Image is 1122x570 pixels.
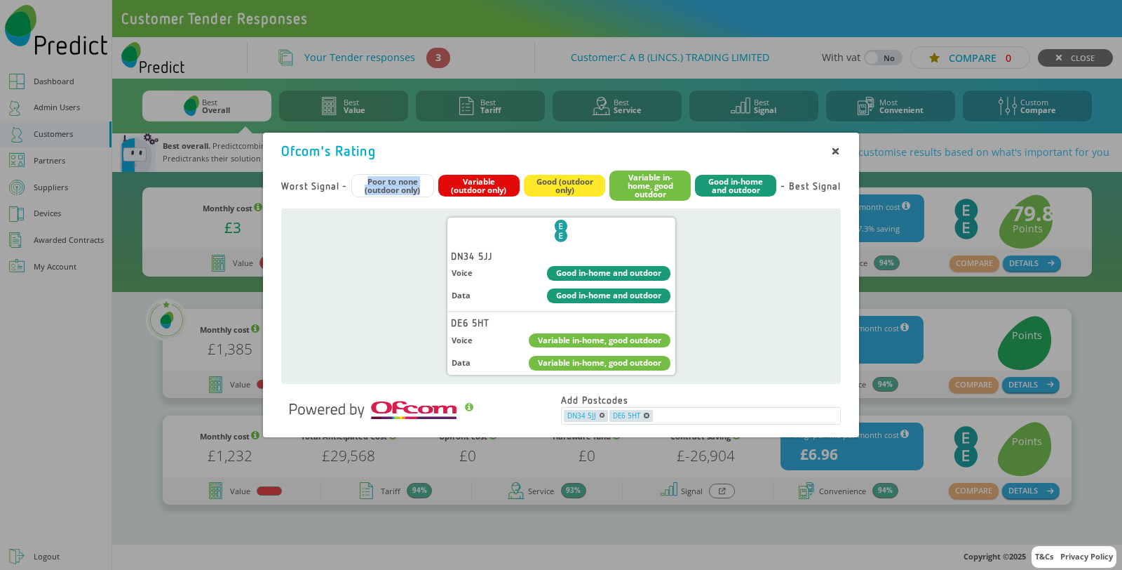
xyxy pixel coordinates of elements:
[567,410,596,423] span: DN34 5JJ
[524,175,605,197] div: Good (outdoor only)
[613,410,640,423] span: DE6 5HT
[452,333,473,348] div: Voice
[438,175,520,197] div: Variable (outdoor only)
[281,393,464,427] img: Ofcom
[452,266,473,281] div: Voice
[609,171,691,201] div: Variable in-home, good outdoor
[1060,551,1113,562] a: Privacy Policy
[452,356,471,371] div: Data
[351,174,434,197] div: Poor to none (outdoor only)
[452,289,471,303] div: Data
[780,180,841,192] div: - Best Signal
[695,175,776,197] div: Good in-home and outdoor
[447,248,675,262] div: DN34 5JJ
[547,266,670,281] div: Good in-home and outdoor
[547,289,670,303] div: Good in-home and outdoor
[529,356,670,371] div: Variable in-home, good outdoor
[447,316,675,329] div: DE6 5HT
[281,180,347,192] div: Worst Signal -
[281,143,376,159] div: Ofcom's Rating
[1035,551,1053,562] a: T&Cs
[561,395,841,406] div: Add Postcodes
[529,333,670,348] div: Variable in-home, good outdoor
